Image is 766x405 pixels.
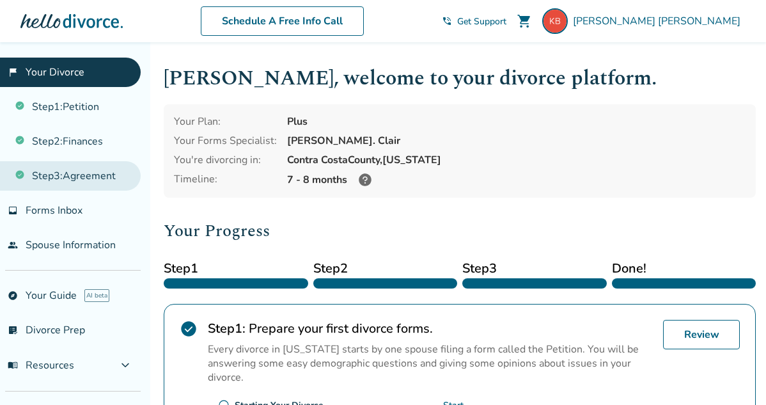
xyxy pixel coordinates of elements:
[8,290,18,301] span: explore
[8,360,18,370] span: menu_book
[84,289,109,302] span: AI beta
[164,63,756,94] h1: [PERSON_NAME] , welcome to your divorce platform.
[8,325,18,335] span: list_alt_check
[180,320,198,338] span: check_circle
[164,218,756,244] h2: Your Progress
[8,205,18,216] span: inbox
[517,13,532,29] span: shopping_cart
[663,320,740,349] a: Review
[26,203,82,218] span: Forms Inbox
[287,115,746,129] div: Plus
[573,14,746,28] span: [PERSON_NAME] [PERSON_NAME]
[287,153,746,167] div: Contra Costa County, [US_STATE]
[542,8,568,34] img: blaisdellkaibiology@gmail.com
[118,358,133,373] span: expand_more
[208,320,246,337] strong: Step 1 :
[174,172,277,187] div: Timeline:
[442,15,506,28] a: phone_in_talkGet Support
[174,115,277,129] div: Your Plan:
[287,172,746,187] div: 7 - 8 months
[164,259,308,278] span: Step 1
[8,240,18,250] span: people
[442,16,452,26] span: phone_in_talk
[8,358,74,372] span: Resources
[174,134,277,148] div: Your Forms Specialist:
[8,67,18,77] span: flag_2
[313,259,458,278] span: Step 2
[208,342,653,385] p: Every divorce in [US_STATE] starts by one spouse filing a form called the Petition. You will be a...
[462,259,607,278] span: Step 3
[457,15,506,28] span: Get Support
[287,134,746,148] div: [PERSON_NAME]. Clair
[174,153,277,167] div: You're divorcing in:
[201,6,364,36] a: Schedule A Free Info Call
[612,259,756,278] span: Done!
[208,320,653,337] h2: Prepare your first divorce forms.
[702,344,766,405] iframe: Chat Widget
